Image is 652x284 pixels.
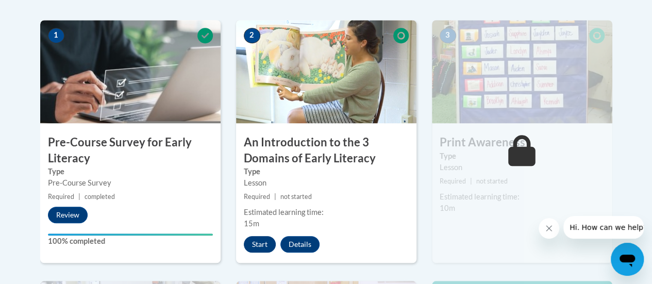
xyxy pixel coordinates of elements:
span: 1 [48,28,64,43]
span: Required [244,193,270,201]
span: completed [85,193,115,201]
span: | [78,193,80,201]
div: Lesson [244,177,409,189]
div: Pre-Course Survey [48,177,213,189]
h3: An Introduction to the 3 Domains of Early Literacy [236,135,416,166]
button: Start [244,236,276,253]
img: Course Image [40,20,221,123]
span: Required [440,177,466,185]
div: Your progress [48,233,213,236]
span: 15m [244,219,259,228]
div: Estimated learning time: [440,191,605,203]
img: Course Image [432,20,612,123]
img: Course Image [236,20,416,123]
span: Required [48,193,74,201]
span: 10m [440,204,455,212]
span: | [274,193,276,201]
label: Type [244,166,409,177]
span: 3 [440,28,456,43]
span: Hi. How can we help? [6,7,83,15]
label: Type [48,166,213,177]
div: Lesson [440,162,605,173]
span: 2 [244,28,260,43]
div: Estimated learning time: [244,207,409,218]
iframe: Message from company [563,216,644,239]
span: | [470,177,472,185]
button: Details [280,236,320,253]
h3: Pre-Course Survey for Early Literacy [40,135,221,166]
label: 100% completed [48,236,213,247]
button: Review [48,207,88,223]
span: not started [476,177,508,185]
iframe: Button to launch messaging window [611,243,644,276]
span: not started [280,193,312,201]
h3: Print Awareness [432,135,612,151]
label: Type [440,151,605,162]
iframe: Close message [539,218,559,239]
